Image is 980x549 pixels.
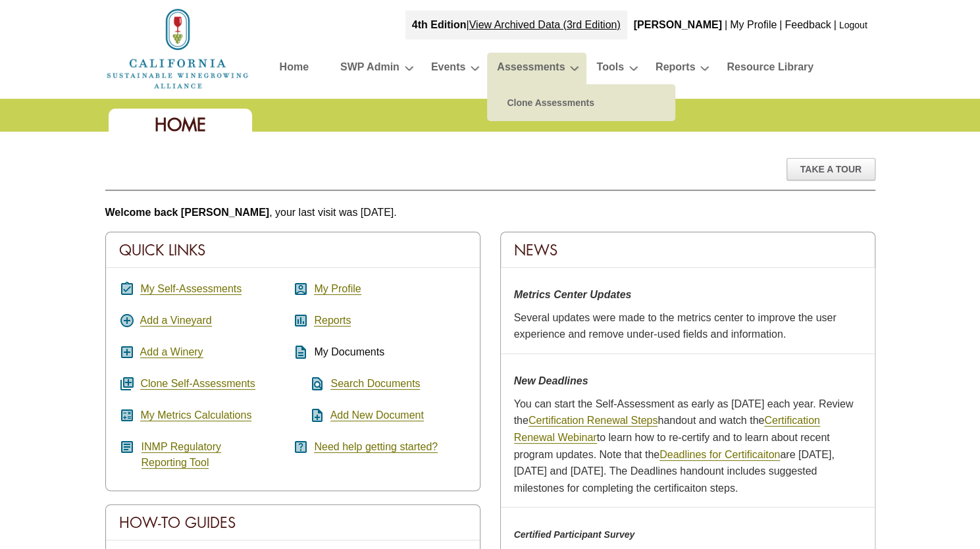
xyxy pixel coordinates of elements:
[659,449,780,461] a: Deadlines for Certificaiton
[293,439,309,455] i: help_center
[787,158,875,180] div: Take A Tour
[314,315,351,327] a: Reports
[105,42,250,53] a: Home
[119,344,135,360] i: add_box
[293,344,309,360] i: description
[500,91,662,115] a: Clone Assessments
[280,58,309,81] a: Home
[497,58,565,81] a: Assessments
[501,232,875,268] div: News
[730,19,777,30] a: My Profile
[514,312,837,340] span: Several updates were made to the metrics center to improve the user experience and remove under-u...
[514,396,862,497] p: You can start the Self-Assessment as early as [DATE] each year. Review the handout and watch the ...
[105,207,270,218] b: Welcome back [PERSON_NAME]
[727,58,813,81] a: Resource Library
[514,529,635,540] em: Certified Participant Survey
[119,376,135,392] i: queue
[314,441,438,453] a: Need help getting started?
[839,20,867,30] a: Logout
[293,407,325,423] i: note_add
[140,283,242,295] a: My Self-Assessments
[596,58,623,81] a: Tools
[106,505,480,540] div: How-To Guides
[778,11,783,39] div: |
[293,281,309,297] i: account_box
[833,11,838,39] div: |
[469,19,621,30] a: View Archived Data (3rd Edition)
[529,415,658,427] a: Certification Renewal Steps
[140,378,255,390] a: Clone Self-Assessments
[293,313,309,328] i: assessment
[785,19,831,30] a: Feedback
[105,7,250,91] img: logo_cswa2x.png
[140,346,203,358] a: Add a Winery
[514,289,632,300] strong: Metrics Center Updates
[330,378,420,390] a: Search Documents
[412,19,467,30] strong: 4th Edition
[514,375,588,386] strong: New Deadlines
[656,58,695,81] a: Reports
[514,415,820,444] a: Certification Renewal Webinar
[293,376,325,392] i: find_in_page
[119,407,135,423] i: calculate
[431,58,465,81] a: Events
[106,232,480,268] div: Quick Links
[405,11,627,39] div: |
[119,281,135,297] i: assignment_turned_in
[119,439,135,455] i: article
[155,113,206,136] span: Home
[140,409,251,421] a: My Metrics Calculations
[105,204,875,221] p: , your last visit was [DATE].
[119,313,135,328] i: add_circle
[330,409,424,421] a: Add New Document
[340,58,400,81] a: SWP Admin
[723,11,729,39] div: |
[314,283,361,295] a: My Profile
[634,19,722,30] b: [PERSON_NAME]
[142,441,222,469] a: INMP RegulatoryReporting Tool
[314,346,384,357] span: My Documents
[140,315,212,327] a: Add a Vineyard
